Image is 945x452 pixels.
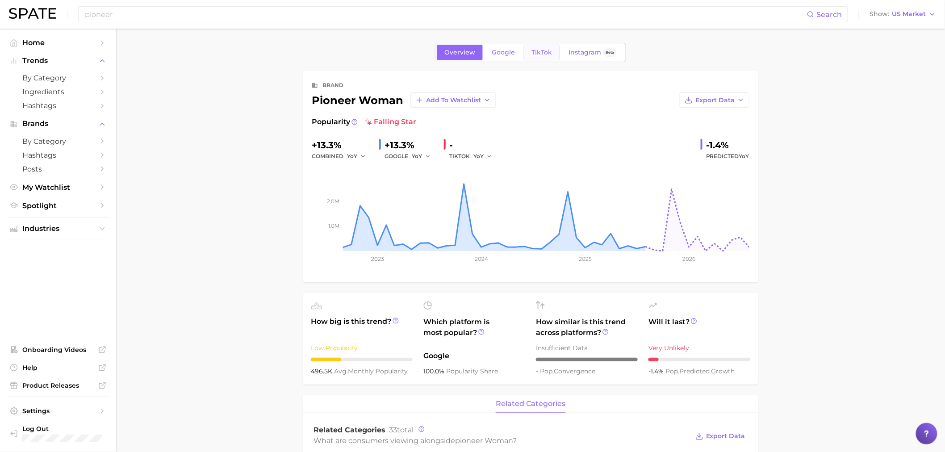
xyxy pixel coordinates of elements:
[7,117,109,130] button: Brands
[312,92,496,108] div: pioneer woman
[665,367,735,375] span: predicted growth
[484,45,523,60] a: Google
[22,381,94,389] span: Product Releases
[22,101,94,110] span: Hashtags
[455,436,513,445] span: pioneer woman
[312,151,372,162] div: combined
[84,7,807,22] input: Search here for a brand, industry, or ingredient
[426,96,481,104] span: Add to Watchlist
[389,426,414,434] span: total
[311,367,334,375] span: 496.5k
[7,361,109,374] a: Help
[817,10,842,19] span: Search
[22,151,94,159] span: Hashtags
[693,430,748,443] button: Export Data
[312,117,350,127] span: Popularity
[314,435,689,447] div: What are consumers viewing alongside ?
[496,400,565,408] span: related categories
[311,343,413,353] div: Low Popularity
[569,49,601,56] span: Instagram
[423,317,525,346] span: Which platform is most popular?
[648,367,665,375] span: -1.4%
[7,343,109,356] a: Onboarding Videos
[347,152,357,160] span: YoY
[312,138,372,152] div: +13.3%
[680,92,749,108] button: Export Data
[540,367,595,375] span: convergence
[22,225,94,233] span: Industries
[22,346,94,354] span: Onboarding Videos
[385,138,437,152] div: +13.3%
[410,92,496,108] button: Add to Watchlist
[7,379,109,392] a: Product Releases
[7,148,109,162] a: Hashtags
[9,8,56,19] img: SPATE
[365,118,372,126] img: falling star
[385,151,437,162] div: GOOGLE
[7,54,109,67] button: Trends
[7,199,109,213] a: Spotlight
[22,407,94,415] span: Settings
[412,152,422,160] span: YoY
[22,364,94,372] span: Help
[365,117,416,127] span: falling star
[22,38,94,47] span: Home
[475,255,488,262] tspan: 2024
[389,426,397,434] span: 33
[22,425,131,433] span: Log Out
[536,343,638,353] div: Insufficient Data
[531,49,552,56] span: TikTok
[7,71,109,85] a: by Category
[579,255,592,262] tspan: 2025
[437,45,483,60] a: Overview
[444,49,475,56] span: Overview
[22,88,94,96] span: Ingredients
[311,358,413,361] div: 3 / 10
[7,180,109,194] a: My Watchlist
[665,367,679,375] abbr: popularity index
[648,343,750,353] div: Very Unlikely
[695,96,735,104] span: Export Data
[473,151,493,162] button: YoY
[311,316,413,338] span: How big is this trend?
[648,317,750,338] span: Will it last?
[7,134,109,148] a: by Category
[7,99,109,113] a: Hashtags
[314,426,385,434] span: Related Categories
[7,85,109,99] a: Ingredients
[22,165,94,173] span: Posts
[7,404,109,418] a: Settings
[22,120,94,128] span: Brands
[892,12,926,17] span: US Market
[412,151,431,162] button: YoY
[7,162,109,176] a: Posts
[22,57,94,65] span: Trends
[648,358,750,361] div: 1 / 10
[22,201,94,210] span: Spotlight
[492,49,515,56] span: Google
[334,367,348,375] abbr: average
[683,255,696,262] tspan: 2026
[371,255,384,262] tspan: 2023
[22,183,94,192] span: My Watchlist
[7,422,109,445] a: Log out. Currently logged in with e-mail trisha.hanold@schreiberfoods.com.
[446,367,498,375] span: popularity share
[524,45,560,60] a: TikTok
[706,138,749,152] div: -1.4%
[449,138,498,152] div: -
[7,222,109,235] button: Industries
[22,137,94,146] span: by Category
[423,351,525,361] span: Google
[322,80,343,91] div: brand
[536,317,638,338] span: How similar is this trend across platforms?
[536,358,638,361] div: – / 10
[423,367,446,375] span: 100.0%
[7,36,109,50] a: Home
[334,367,408,375] span: monthly popularity
[706,151,749,162] span: Predicted
[606,49,614,56] span: Beta
[739,153,749,159] span: YoY
[870,12,890,17] span: Show
[347,151,366,162] button: YoY
[868,8,938,20] button: ShowUS Market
